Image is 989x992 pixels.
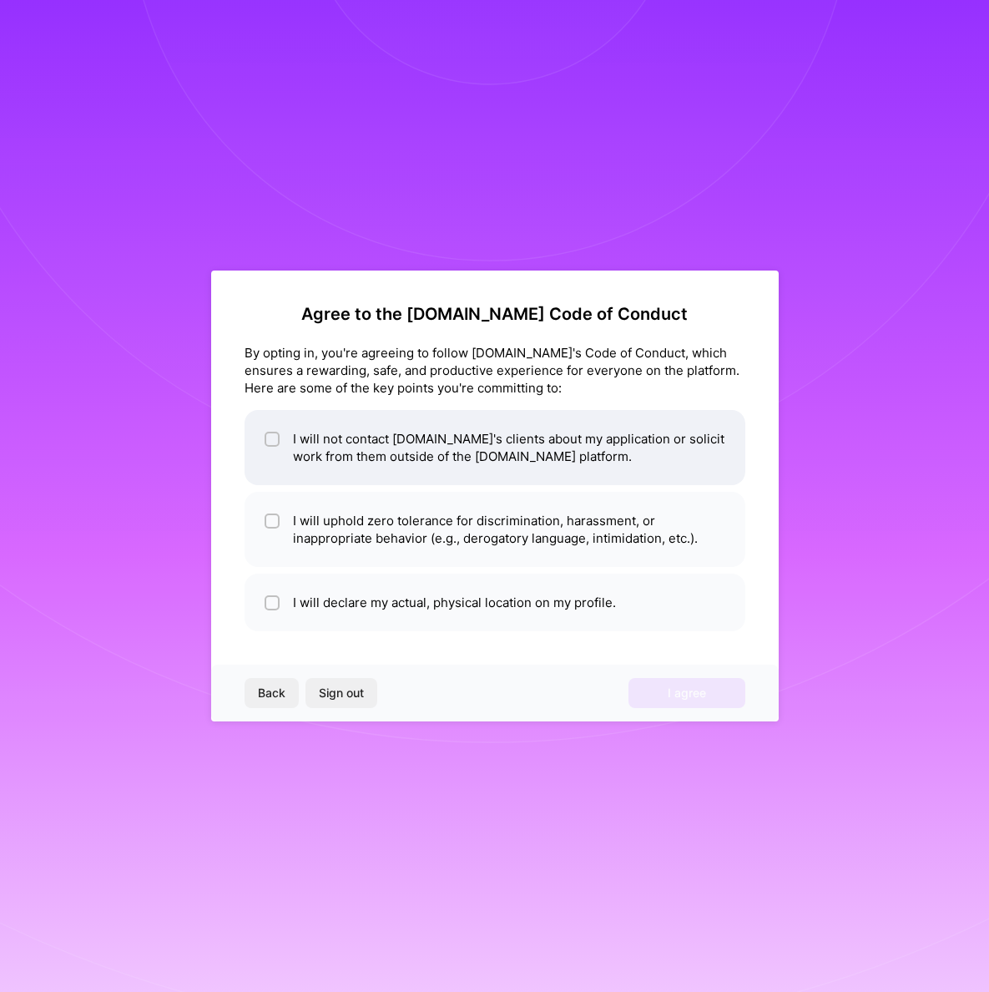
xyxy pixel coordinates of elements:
[305,678,377,708] button: Sign out
[245,574,745,631] li: I will declare my actual, physical location on my profile.
[258,685,285,701] span: Back
[245,344,745,397] div: By opting in, you're agreeing to follow [DOMAIN_NAME]'s Code of Conduct, which ensures a rewardin...
[245,410,745,485] li: I will not contact [DOMAIN_NAME]'s clients about my application or solicit work from them outside...
[245,678,299,708] button: Back
[245,304,745,324] h2: Agree to the [DOMAIN_NAME] Code of Conduct
[319,685,364,701] span: Sign out
[245,492,745,567] li: I will uphold zero tolerance for discrimination, harassment, or inappropriate behavior (e.g., der...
